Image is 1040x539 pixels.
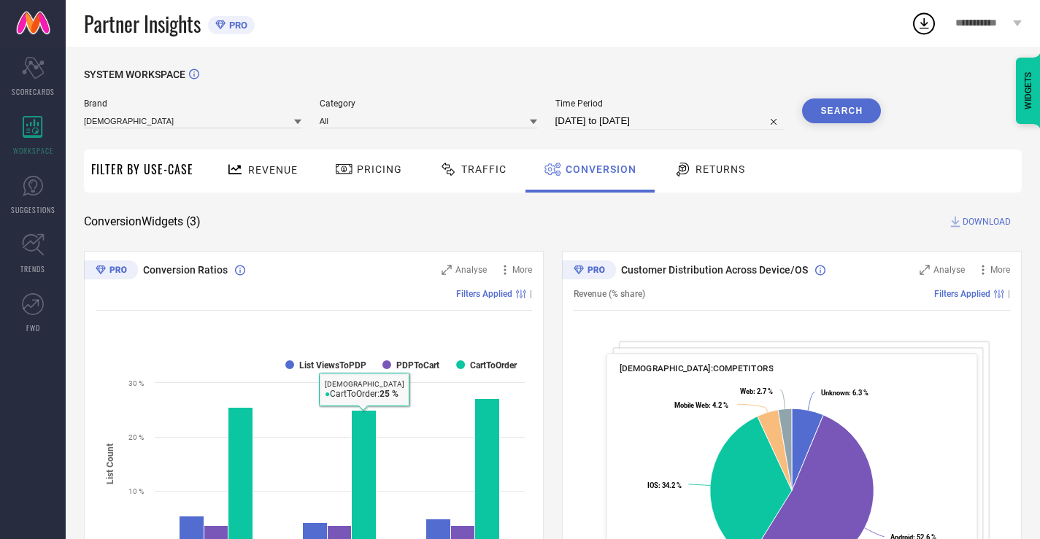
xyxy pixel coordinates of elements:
[105,443,115,484] tspan: List Count
[12,86,55,97] span: SCORECARDS
[990,265,1010,275] span: More
[84,69,185,80] span: SYSTEM WORKSPACE
[802,98,881,123] button: Search
[461,163,506,175] span: Traffic
[574,289,645,299] span: Revenue (% share)
[674,401,728,409] text: : 4.2 %
[20,263,45,274] span: TRENDS
[933,265,965,275] span: Analyse
[963,214,1011,229] span: DOWNLOAD
[555,98,785,109] span: Time Period
[299,360,366,371] text: List ViewsToPDP
[357,163,402,175] span: Pricing
[620,363,774,373] span: [DEMOGRAPHIC_DATA]:COMPETITORS
[566,163,636,175] span: Conversion
[934,289,990,299] span: Filters Applied
[143,264,228,276] span: Conversion Ratios
[455,265,487,275] span: Analyse
[821,389,868,397] text: : 6.3 %
[530,289,532,299] span: |
[562,260,616,282] div: Premium
[1008,289,1010,299] span: |
[128,433,144,441] text: 20 %
[647,481,682,489] text: : 34.2 %
[396,360,439,371] text: PDPToCart
[91,160,193,178] span: Filter By Use-Case
[84,214,201,229] span: Conversion Widgets ( 3 )
[84,9,201,39] span: Partner Insights
[674,401,709,409] tspan: Mobile Web
[647,481,658,489] tspan: IOS
[621,264,808,276] span: Customer Distribution Across Device/OS
[128,379,144,387] text: 30 %
[84,98,301,109] span: Brand
[740,387,773,395] text: : 2.7 %
[13,145,53,156] span: WORKSPACE
[320,98,537,109] span: Category
[128,487,144,495] text: 10 %
[555,112,785,130] input: Select time period
[911,10,937,36] div: Open download list
[740,387,753,395] tspan: Web
[470,360,517,371] text: CartToOrder
[248,164,298,176] span: Revenue
[442,265,452,275] svg: Zoom
[26,322,40,333] span: FWD
[920,265,930,275] svg: Zoom
[11,204,55,215] span: SUGGESTIONS
[84,260,138,282] div: Premium
[226,20,247,31] span: PRO
[456,289,512,299] span: Filters Applied
[696,163,745,175] span: Returns
[512,265,532,275] span: More
[821,389,849,397] tspan: Unknown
